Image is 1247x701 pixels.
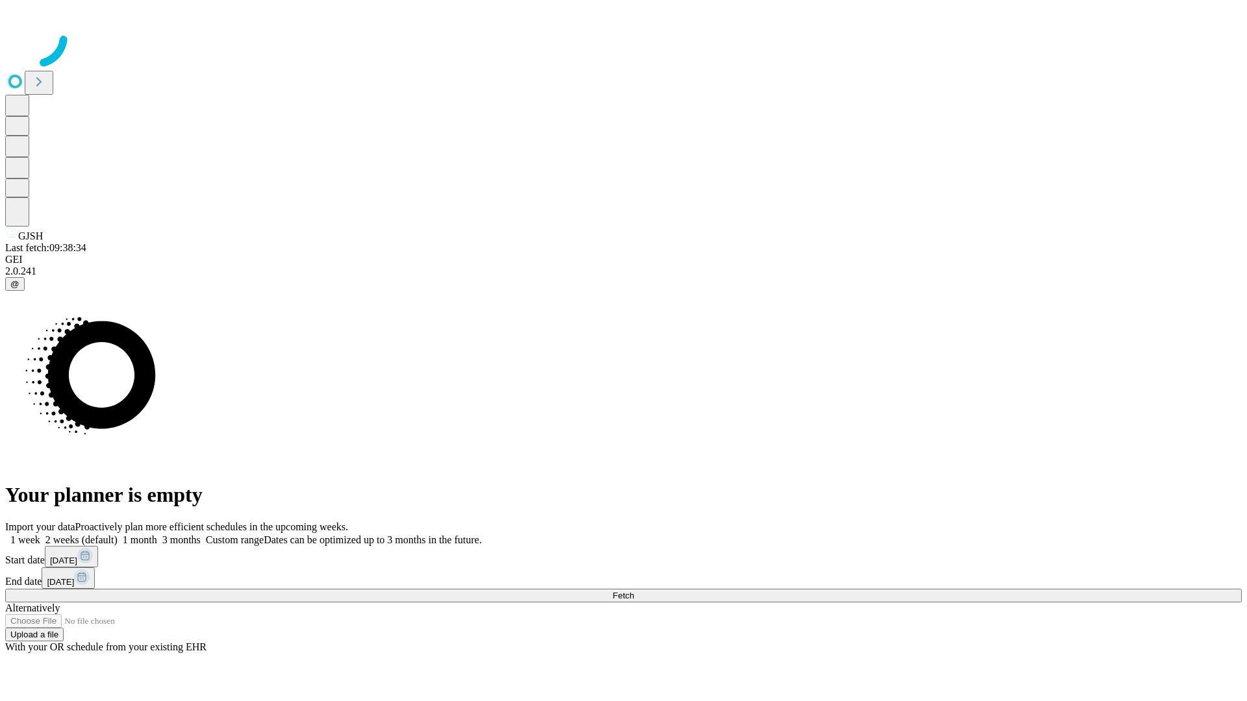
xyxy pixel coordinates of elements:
[5,521,75,532] span: Import your data
[5,567,1242,589] div: End date
[45,546,98,567] button: [DATE]
[123,534,157,545] span: 1 month
[206,534,264,545] span: Custom range
[5,602,60,613] span: Alternatively
[264,534,481,545] span: Dates can be optimized up to 3 months in the future.
[75,521,348,532] span: Proactively plan more efficient schedules in the upcoming weeks.
[5,277,25,291] button: @
[42,567,95,589] button: [DATE]
[5,254,1242,265] div: GEI
[5,628,64,641] button: Upload a file
[5,242,86,253] span: Last fetch: 09:38:34
[5,265,1242,277] div: 2.0.241
[5,641,207,652] span: With your OR schedule from your existing EHR
[5,483,1242,507] h1: Your planner is empty
[50,556,77,565] span: [DATE]
[162,534,201,545] span: 3 months
[18,230,43,241] span: GJSH
[612,591,634,600] span: Fetch
[5,546,1242,567] div: Start date
[47,577,74,587] span: [DATE]
[5,589,1242,602] button: Fetch
[10,279,19,289] span: @
[10,534,40,545] span: 1 week
[45,534,118,545] span: 2 weeks (default)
